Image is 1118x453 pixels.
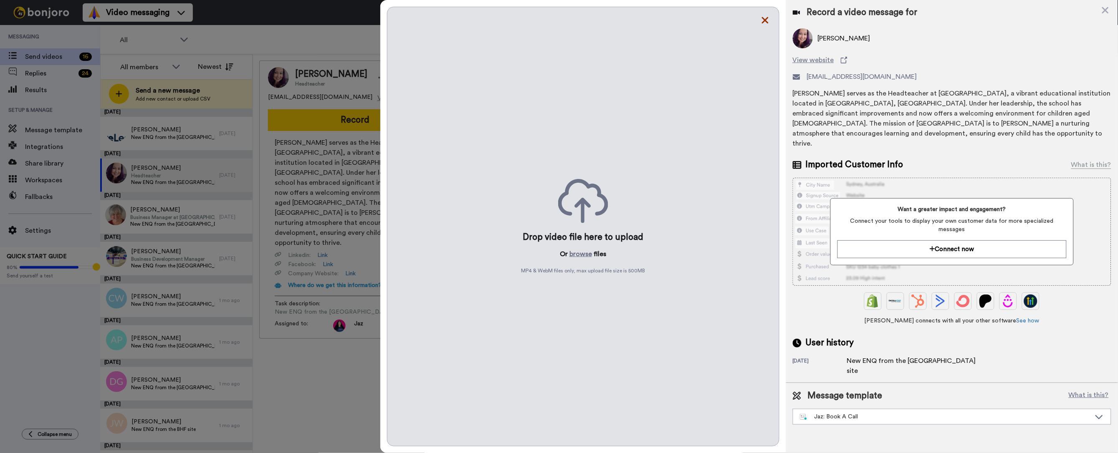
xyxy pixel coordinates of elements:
img: ActiveCampaign [934,294,947,308]
div: Drop video file here to upload [523,232,643,243]
p: Or files [560,249,606,259]
button: browse [569,249,592,259]
span: [EMAIL_ADDRESS][DOMAIN_NAME] [807,72,917,82]
button: What is this? [1066,390,1111,402]
span: Message template [808,390,883,402]
img: nextgen-template.svg [800,414,808,420]
span: [PERSON_NAME] connects with all your other software [793,317,1111,325]
span: View website [793,55,834,65]
div: What is this? [1071,160,1111,170]
div: [DATE] [793,357,847,376]
img: ConvertKit [956,294,970,308]
div: [PERSON_NAME] serves as the Headteacher at [GEOGRAPHIC_DATA], a vibrant educational institution l... [793,88,1111,148]
img: Shopify [866,294,880,308]
a: View website [793,55,1111,65]
span: Want a greater impact and engagement? [837,205,1067,214]
img: Ontraport [889,294,902,308]
img: Hubspot [911,294,925,308]
span: Connect your tools to display your own customer data for more specialized messages [837,217,1067,234]
a: See how [1017,318,1040,324]
div: New ENQ from the [GEOGRAPHIC_DATA] site [847,356,981,376]
span: MP4 & WebM files only, max upload file size is 500 MB [521,267,645,274]
img: Patreon [979,294,992,308]
span: Imported Customer Info [806,159,903,171]
img: GoHighLevel [1024,294,1037,308]
div: Jaz: Book A Call [800,413,1091,421]
button: Connect now [837,240,1067,258]
span: User history [806,337,854,349]
img: Drip [1002,294,1015,308]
